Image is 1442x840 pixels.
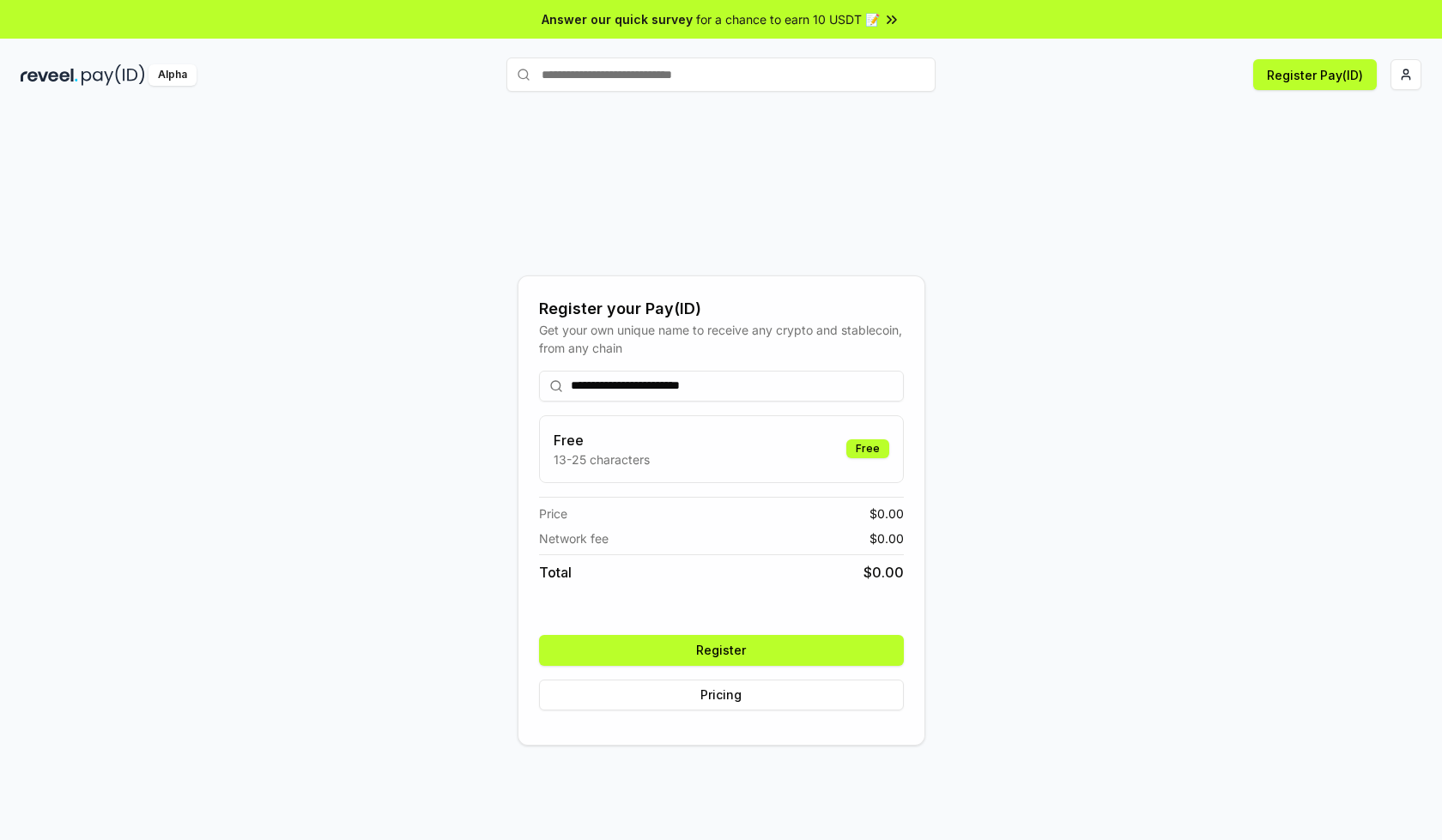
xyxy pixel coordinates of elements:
img: reveel_dark [21,64,78,86]
div: Get your own unique name to receive any crypto and stablecoin, from any chain [539,321,904,357]
button: Register [539,635,904,666]
span: $ 0.00 [869,529,904,547]
button: Register Pay(ID) [1253,59,1377,90]
div: Free [846,439,889,458]
p: 13-25 characters [554,450,650,468]
button: Pricing [539,680,904,710]
h3: Free [554,430,650,450]
span: Total [539,562,572,583]
div: Register your Pay(ID) [539,297,904,321]
span: for a chance to earn 10 USDT 📝 [696,10,880,28]
span: $ 0.00 [869,505,904,523]
img: pay_id [82,64,145,86]
span: Network fee [539,529,609,547]
span: Price [539,505,567,523]
div: Alpha [148,64,197,86]
span: $ 0.00 [863,562,904,583]
span: Answer our quick survey [542,10,693,28]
